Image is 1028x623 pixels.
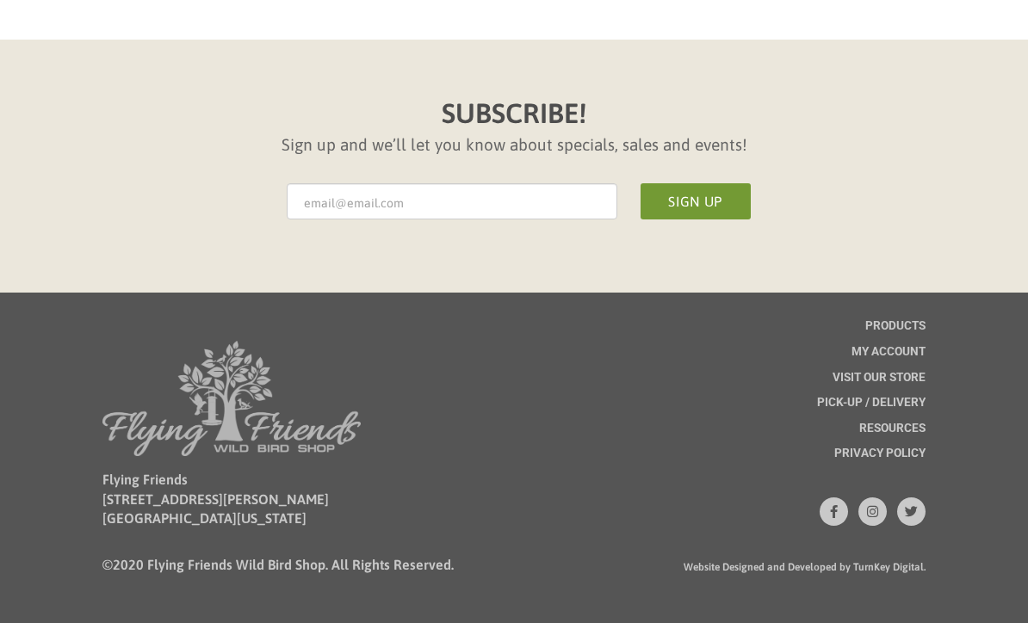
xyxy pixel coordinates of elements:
[859,423,926,435] span: Resources
[102,341,361,456] img: Flying Friends Wild Bird Shop Logo - With Gray Overlay
[817,397,926,409] span: Pick-up / Delivery
[852,346,926,372] a: My account
[287,183,617,219] input: email@email.com
[102,470,329,527] div: Flying Friends
[102,491,329,526] a: [STREET_ADDRESS][PERSON_NAME][GEOGRAPHIC_DATA][US_STATE]
[282,133,747,157] h6: Sign up and we’ll let you know about specials, sales and events!
[859,423,926,448] a: Resources
[833,372,926,384] span: Visit Our Store
[865,320,926,346] a: Products
[833,372,926,398] a: Visit Our Store
[102,555,454,574] div: ©2020 Flying Friends Wild Bird Shop. All Rights Reserved.
[852,346,926,358] span: My account
[817,397,926,423] a: Pick-up / Delivery
[834,447,926,473] a: Privacy Policy
[865,320,926,332] span: Products
[834,447,926,460] span: Privacy Policy
[442,95,586,133] h6: SUBSCRIBE!
[684,560,926,575] div: Website Designed and Developed by TurnKey Digital.
[641,183,751,219] button: Sign Up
